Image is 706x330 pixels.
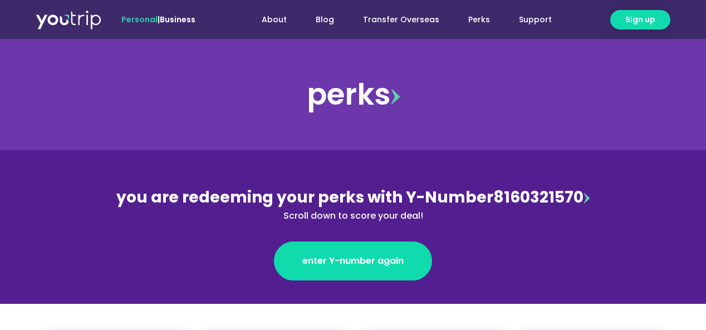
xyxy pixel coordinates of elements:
div: Scroll down to score your deal! [111,209,595,223]
span: | [121,14,195,25]
a: About [247,9,301,30]
a: Blog [301,9,349,30]
a: Support [504,9,566,30]
a: Perks [454,9,504,30]
span: Sign up [625,14,655,26]
span: enter Y-number again [302,254,404,268]
span: Personal [121,14,158,25]
a: enter Y-number again [274,242,432,280]
div: 8160321570 [111,186,595,223]
a: Transfer Overseas [349,9,454,30]
span: you are redeeming your perks with Y-Number [116,186,493,208]
nav: Menu [225,9,566,30]
a: Sign up [610,10,670,29]
a: Business [160,14,195,25]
